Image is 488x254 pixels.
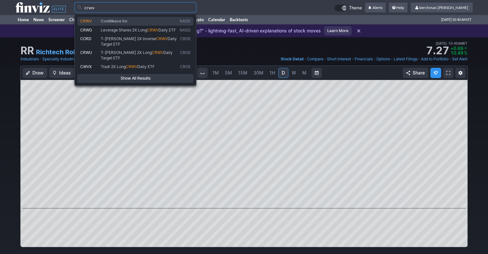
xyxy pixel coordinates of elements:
[373,56,376,62] span: •
[304,56,306,62] span: •
[411,3,473,13] a: berchman.[PERSON_NAME]
[355,56,373,62] a: Financials
[189,15,206,24] a: Crypto
[147,28,158,32] span: CRWV
[334,4,362,12] a: Theme
[212,70,219,75] span: 1M
[180,50,191,61] span: CBOE
[267,68,278,78] a: 1H
[80,50,92,55] span: CRWU
[101,36,177,47] span: Daily Target ETF
[324,56,326,62] span: •
[352,56,354,62] span: •
[101,36,156,41] span: T-[PERSON_NAME] 2X Inverse
[447,40,448,46] span: •
[235,68,250,78] a: 15M
[156,36,167,41] span: CRWV
[365,3,386,13] a: Alerts
[436,40,467,46] span: [DATE] 10:40AM ET
[39,56,42,62] span: •
[389,3,407,13] a: Help
[449,56,451,62] span: •
[376,56,390,62] a: Options
[302,70,306,75] span: M
[225,70,232,75] span: 5M
[180,64,191,70] span: CBOE
[158,28,176,32] span: Daily ETF
[180,19,191,24] span: NASD
[450,46,463,51] span: +0.69
[281,56,304,62] a: Stock Detail
[46,15,67,24] a: Screener
[270,70,275,75] span: 1H
[15,15,31,24] a: Home
[49,68,74,78] button: Ideas
[253,70,263,75] span: 30M
[59,70,71,76] span: Ideas
[80,75,191,82] span: Show All Results
[197,68,208,78] button: Interval
[101,50,173,60] span: Daily Target ETF
[101,19,128,23] span: CoreWeave Inc
[227,15,250,24] a: Backtests
[419,5,468,10] span: berchman.[PERSON_NAME]
[464,50,467,56] span: %
[312,68,322,78] button: Range
[282,70,285,75] span: D
[430,68,441,78] button: Explore new features
[292,70,296,75] span: W
[281,57,304,61] span: Stock Detail
[299,68,310,78] a: M
[441,15,471,24] span: [DATE] 10:40 AM ET
[443,68,453,78] a: Fullscreen
[238,70,247,75] span: 15M
[152,50,163,55] span: CRWV
[80,19,92,23] span: CRWV
[77,74,193,83] a: Show All Results
[391,56,393,62] span: •
[21,46,34,56] h1: RR
[42,56,97,62] a: Specialty Industrial Machinery
[36,48,104,57] a: Richtech Robotics Inc
[222,68,235,78] a: 5M
[413,70,425,76] span: Share
[210,68,222,78] a: 1M
[251,68,266,78] a: 30M
[74,14,196,86] div: Search
[324,26,352,35] a: Learn More
[455,68,466,78] button: Chart Settings
[206,15,227,24] a: Calendar
[22,68,47,78] button: Draw
[126,64,137,69] span: CRWV
[80,36,91,41] span: CORD
[80,28,92,32] span: CRWG
[307,56,323,62] a: Compare
[180,28,191,33] span: NASD
[125,28,321,34] p: Introducing “Why Is It Moving?” - lightning-fast, AI-driven explanations of stock moves
[289,68,299,78] a: W
[101,50,152,55] span: T-[PERSON_NAME] 2X Long
[32,70,44,76] span: Draw
[394,56,417,62] a: Latest Filings
[21,56,39,62] a: Industrials
[421,56,449,62] a: Add to Portfolio
[101,28,147,32] span: Leverage Shares 2X Long
[278,68,288,78] a: D
[327,56,351,62] a: Short Interest
[67,15,84,24] a: Charts
[74,2,196,13] input: Search
[403,68,428,78] button: Share
[31,15,46,24] a: News
[452,56,467,62] a: Set Alert
[426,46,449,56] strong: 7.27
[418,56,420,62] span: •
[394,57,417,61] span: Latest Filings
[349,4,362,12] span: Theme
[450,50,463,56] span: 10.49
[137,64,155,69] span: Daily ETF
[180,36,191,47] span: CBOE
[101,64,126,69] span: Tradr 2X Long
[80,64,92,69] span: CWVX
